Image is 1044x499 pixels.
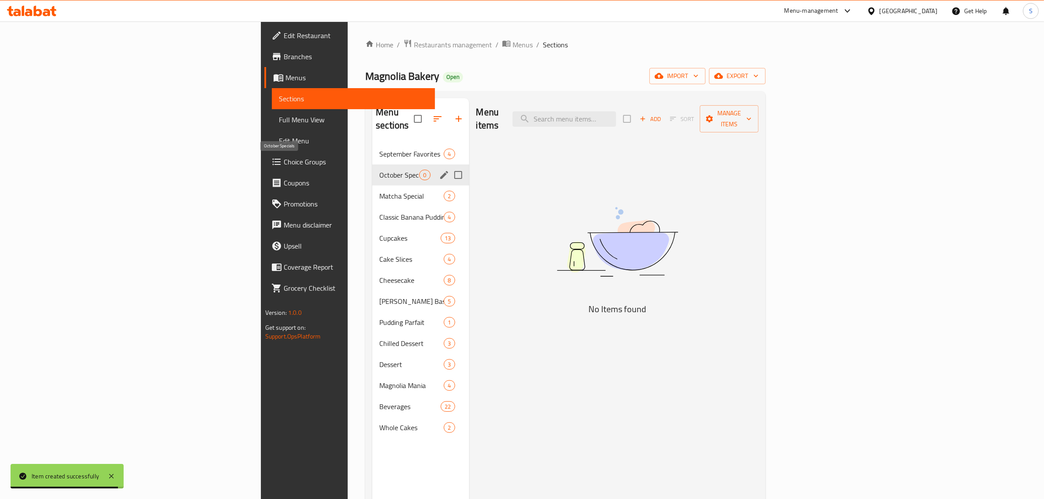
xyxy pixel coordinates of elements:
[709,68,766,84] button: export
[379,191,444,201] span: Matcha Special
[444,422,455,433] div: items
[372,270,469,291] div: Cheesecake8
[279,93,428,104] span: Sections
[409,110,427,128] span: Select all sections
[285,72,428,83] span: Menus
[536,39,539,50] li: /
[444,317,455,328] div: items
[372,249,469,270] div: Cake Slices4
[543,39,568,50] span: Sections
[284,262,428,272] span: Coverage Report
[284,178,428,188] span: Coupons
[379,359,444,370] span: Dessert
[444,338,455,349] div: items
[444,318,454,327] span: 1
[284,199,428,209] span: Promotions
[264,25,435,46] a: Edit Restaurant
[508,302,727,316] h5: No Items found
[264,172,435,193] a: Coupons
[444,150,454,158] span: 4
[365,39,766,50] nav: breadcrumb
[444,380,455,391] div: items
[372,228,469,249] div: Cupcakes13
[264,235,435,257] a: Upsell
[444,213,454,221] span: 4
[443,73,463,81] span: Open
[414,39,492,50] span: Restaurants management
[444,255,454,264] span: 4
[495,39,499,50] li: /
[444,359,455,370] div: items
[448,108,469,129] button: Add section
[444,212,455,222] div: items
[420,171,430,179] span: 0
[379,149,444,159] span: September Favorites
[265,322,306,333] span: Get support on:
[441,234,454,242] span: 13
[502,39,533,50] a: Menus
[372,354,469,375] div: Dessert3
[638,114,662,124] span: Add
[372,185,469,207] div: Matcha Special2
[379,338,444,349] div: Chilled Dessert
[264,257,435,278] a: Coverage Report
[508,184,727,300] img: dish.svg
[403,39,492,50] a: Restaurants management
[656,71,698,82] span: import
[288,307,302,318] span: 1.0.0
[379,212,444,222] span: Classic Banana Pudding
[513,39,533,50] span: Menus
[379,233,441,243] span: Cupcakes
[372,140,469,442] nav: Menu sections
[1029,6,1033,16] span: S
[265,331,321,342] a: Support.OpsPlatform
[372,333,469,354] div: Chilled Dessert3
[784,6,838,16] div: Menu-management
[264,67,435,88] a: Menus
[372,417,469,438] div: Whole Cakes2
[444,275,455,285] div: items
[444,297,454,306] span: 5
[513,111,616,127] input: search
[444,360,454,369] span: 3
[379,422,444,433] span: Whole Cakes
[441,403,454,411] span: 22
[284,220,428,230] span: Menu disclaimer
[438,168,451,182] button: edit
[441,401,455,412] div: items
[284,51,428,62] span: Branches
[379,317,444,328] span: Pudding Parfait
[272,130,435,151] a: Edit Menu
[444,149,455,159] div: items
[264,193,435,214] a: Promotions
[716,71,759,82] span: export
[379,170,419,180] span: October Specials
[880,6,937,16] div: [GEOGRAPHIC_DATA]
[379,401,441,412] span: Beverages
[444,192,454,200] span: 2
[379,254,444,264] span: Cake Slices
[379,380,444,391] span: Magnolia Mania
[379,296,444,307] div: Baker's Basket
[444,424,454,432] span: 2
[264,278,435,299] a: Grocery Checklist
[264,214,435,235] a: Menu disclaimer
[284,283,428,293] span: Grocery Checklist
[636,112,664,126] button: Add
[372,375,469,396] div: Magnolia Mania4
[649,68,706,84] button: import
[441,233,455,243] div: items
[372,291,469,312] div: [PERSON_NAME] Basket5
[372,143,469,164] div: September Favorites4
[444,339,454,348] span: 3
[444,381,454,390] span: 4
[427,108,448,129] span: Sort sections
[372,396,469,417] div: Beverages22
[700,105,759,132] button: Manage items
